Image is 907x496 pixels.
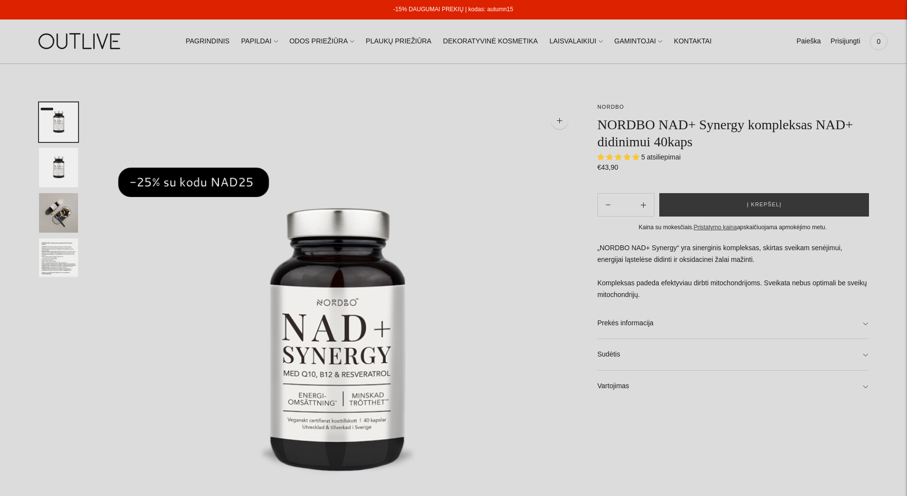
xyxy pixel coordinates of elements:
a: Prisijungti [830,31,860,52]
button: Subtract product quantity [633,193,654,217]
span: 5.00 stars [597,153,641,161]
span: Į krepšelį [747,200,782,210]
button: Add product quantity [598,193,618,217]
a: LAISVALAIKIUI [550,31,603,52]
div: Kaina su mokesčiais. apskaičiuojama apmokėjimo metu. [597,222,868,233]
button: Translation missing: en.general.accessibility.image_thumbail [39,102,78,142]
button: Translation missing: en.general.accessibility.image_thumbail [39,193,78,233]
button: Translation missing: en.general.accessibility.image_thumbail [39,148,78,187]
a: Pristatymo kaina [693,224,737,231]
a: DEKORATYVINĖ KOSMETIKA [443,31,538,52]
img: OUTLIVE [20,24,141,58]
a: Paieška [796,31,821,52]
h1: NORDBO NAD+ Synergy kompleksas NAD+ didinimui 40kaps [597,116,868,150]
a: Vartojimas [597,371,868,402]
a: GAMINTOJAI [614,31,662,52]
a: Sudėtis [597,339,868,370]
span: 5 atsiliepimai [641,153,681,161]
a: KONTAKTAI [674,31,711,52]
a: ODOS PRIEŽIŪRA [289,31,354,52]
input: Product quantity [618,198,633,212]
button: Translation missing: en.general.accessibility.image_thumbail [39,238,78,278]
a: NORDBO [597,104,624,110]
span: €43,90 [597,163,618,171]
p: „NORDBO NAD+ Synergy“ yra sinerginis kompleksas, skirtas sveikam senėjimui, energijai ląstelėse d... [597,242,868,301]
a: 0 [870,31,887,52]
button: Į krepšelį [659,193,869,217]
a: PAPILDAI [241,31,278,52]
span: 0 [872,35,886,48]
a: -15% DAUGUMAI PREKIŲ | kodas: autumn15 [394,6,513,13]
a: PLAUKŲ PRIEŽIŪRA [366,31,432,52]
a: PAGRINDINIS [186,31,230,52]
a: Prekės informacija [597,308,868,339]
